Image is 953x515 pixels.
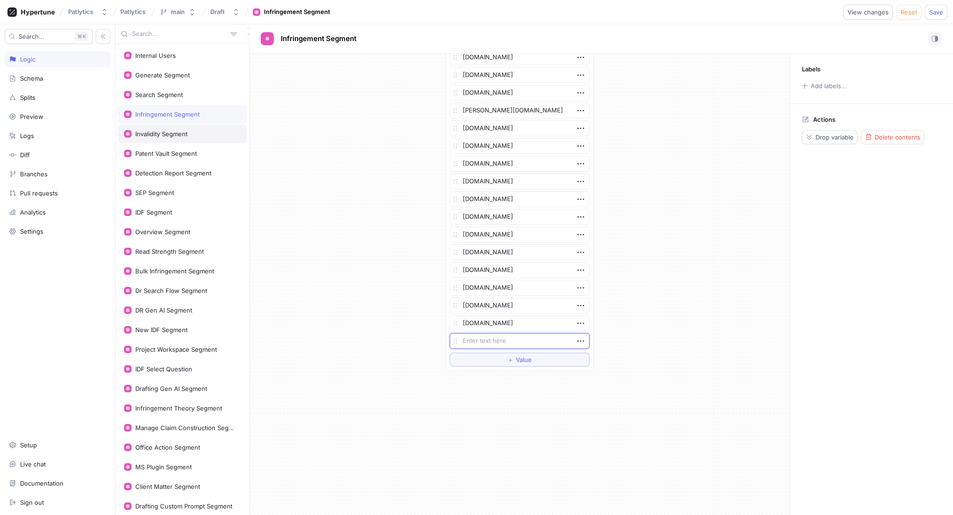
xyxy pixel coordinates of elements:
div: MS Plugin Segment [135,463,192,471]
div: Branches [20,170,48,178]
button: View changes [843,5,893,20]
span: Patlytics [120,8,146,15]
div: Project Workspace Segment [135,346,217,353]
div: Logs [20,132,34,139]
div: Live chat [20,460,46,468]
p: Labels [802,65,821,73]
div: Infringement Segment [264,7,330,17]
div: New IDF Segment [135,326,188,334]
button: Patlytics [64,4,112,20]
div: DR Gen AI Segment [135,306,192,314]
button: Add labels... [799,80,849,92]
span: Reset [901,9,917,15]
div: Setup [20,441,37,449]
textarea: [DOMAIN_NAME] [450,298,590,313]
span: Search... [19,34,44,39]
button: ＋Value [450,353,590,367]
div: main [171,8,185,16]
span: Save [929,9,943,15]
div: Dr Search Flow Segment [135,287,207,294]
textarea: [DOMAIN_NAME] [450,315,590,331]
div: SEP Segment [135,189,174,196]
button: Draft [207,4,243,20]
div: Office Action Segment [135,444,200,451]
div: Search Segment [135,91,183,98]
span: Infringement Segment [281,35,356,42]
textarea: [DOMAIN_NAME] [450,262,590,278]
div: Detection Report Segment [135,169,211,177]
div: Patent Vault Segment [135,150,197,157]
div: IDF Select Question [135,365,192,373]
textarea: [DOMAIN_NAME] [450,209,590,225]
textarea: [DOMAIN_NAME] [450,280,590,296]
div: Drafting Custom Prompt Segment [135,502,232,510]
div: Manage Claim Construction Segment [135,424,237,431]
textarea: [DOMAIN_NAME] [450,227,590,243]
div: K [74,32,89,41]
a: Documentation [5,475,111,491]
button: Search...K [5,29,93,44]
button: Drop variable [802,130,857,144]
div: Pull requests [20,189,58,197]
span: ＋ [508,357,514,362]
div: Read Strength Segment [135,248,204,255]
textarea: [DOMAIN_NAME] [450,156,590,172]
button: Save [925,5,947,20]
button: Delete contents [861,130,924,144]
div: Add labels... [811,83,847,89]
div: IDF Segment [135,209,172,216]
div: Analytics [20,209,46,216]
textarea: [DOMAIN_NAME] [450,67,590,83]
div: Overview Segment [135,228,190,236]
span: Value [516,357,532,362]
textarea: [PERSON_NAME][DOMAIN_NAME] [450,103,590,118]
textarea: [DOMAIN_NAME] [450,85,590,101]
div: Sign out [20,499,44,506]
div: Drafting Gen AI Segment [135,385,207,392]
button: Reset [897,5,921,20]
textarea: [DOMAIN_NAME] [450,174,590,189]
div: Infringement Segment [135,111,200,118]
div: Bulk Infringement Segment [135,267,214,275]
p: Actions [813,116,835,123]
div: Invalidity Segment [135,130,188,138]
div: Settings [20,228,43,235]
div: Preview [20,113,43,120]
div: Internal Users [135,52,176,59]
div: Infringement Theory Segment [135,404,222,412]
div: Diff [20,151,30,159]
input: Search... [132,29,227,39]
span: View changes [848,9,889,15]
textarea: [DOMAIN_NAME] [450,191,590,207]
div: Draft [210,8,225,16]
div: Splits [20,94,35,101]
textarea: [DOMAIN_NAME] [450,244,590,260]
div: Logic [20,56,35,63]
button: main [156,4,200,20]
div: Documentation [20,480,63,487]
div: Client Matter Segment [135,483,200,490]
div: Schema [20,75,43,82]
div: Generate Segment [135,71,190,79]
textarea: [DOMAIN_NAME] [450,49,590,65]
textarea: [DOMAIN_NAME] [450,120,590,136]
span: Delete contents [875,134,920,140]
div: Patlytics [68,8,93,16]
span: Drop variable [815,134,854,140]
textarea: [DOMAIN_NAME] [450,138,590,154]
